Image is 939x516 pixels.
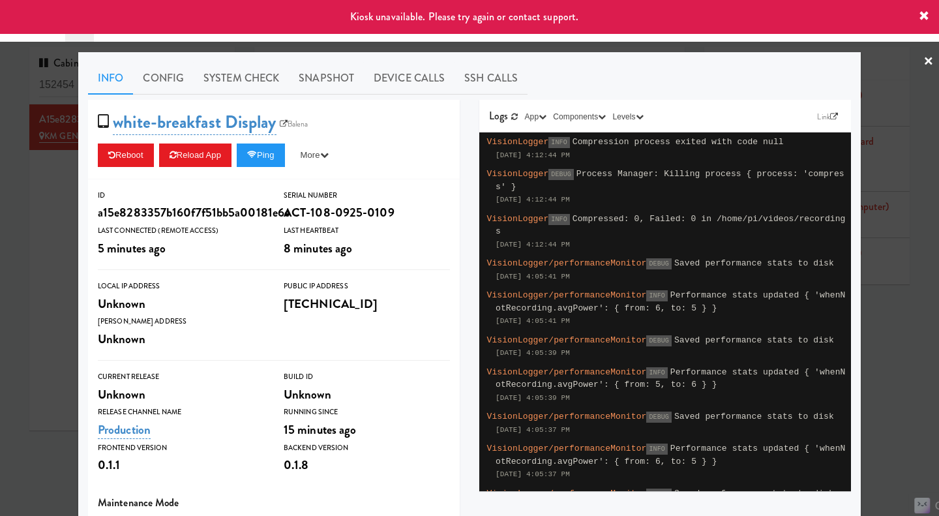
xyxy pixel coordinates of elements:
span: [DATE] 4:05:37 PM [496,426,570,434]
span: Saved performance stats to disk [674,412,834,421]
div: 0.1.8 [284,454,450,476]
span: Compressed: 0, Failed: 0 in /home/pi/videos/recordings [496,214,846,237]
span: Maintenance Mode [98,495,179,510]
span: VisionLogger/performanceMonitor [487,489,647,498]
div: 0.1.1 [98,454,264,476]
a: Snapshot [289,62,364,95]
span: [DATE] 4:05:37 PM [496,470,570,478]
button: Ping [237,144,285,167]
span: 5 minutes ago [98,239,166,257]
div: a15e8283357b160f7f51bb5a00181e6e [98,202,264,224]
button: Reboot [98,144,154,167]
div: [PERSON_NAME] Address [98,315,264,328]
span: Saved performance stats to disk [674,258,834,268]
a: Info [88,62,133,95]
span: INFO [548,214,569,225]
a: Balena [276,117,312,130]
span: [DATE] 4:12:44 PM [496,151,570,159]
div: Frontend Version [98,442,264,455]
span: VisionLogger [487,169,549,179]
span: DEBUG [646,335,672,346]
span: Performance stats updated { 'whenNotRecording.avgPower': { from: 6, to: 5 } } [496,290,846,313]
div: Release Channel Name [98,406,264,419]
span: [DATE] 4:05:39 PM [496,349,570,357]
button: More [290,144,339,167]
div: Local IP Address [98,280,264,293]
span: [DATE] 4:05:39 PM [496,394,570,402]
span: VisionLogger [487,137,549,147]
span: VisionLogger/performanceMonitor [487,335,647,345]
span: INFO [646,367,667,378]
div: Public IP Address [284,280,450,293]
div: Current Release [98,371,264,384]
a: SSH Calls [455,62,528,95]
div: ID [98,189,264,202]
span: Process Manager: Killing process { process: 'compress' } [496,169,844,192]
span: [DATE] 4:05:41 PM [496,317,570,325]
span: Performance stats updated { 'whenNotRecording.avgPower': { from: 6, to: 5 } } [496,444,846,466]
div: Unknown [98,293,264,315]
span: INFO [548,137,569,148]
span: DEBUG [548,169,574,180]
a: Link [814,110,841,123]
span: DEBUG [646,412,672,423]
span: VisionLogger/performanceMonitor [487,444,647,453]
a: × [923,42,934,82]
span: Saved performance stats to disk [674,335,834,345]
span: Performance stats updated { 'whenNotRecording.avgPower': { from: 5, to: 6 } } [496,367,846,390]
div: Unknown [98,328,264,350]
span: VisionLogger [487,214,549,224]
span: INFO [646,290,667,301]
div: [TECHNICAL_ID] [284,293,450,315]
span: 15 minutes ago [284,421,356,438]
button: Components [550,110,609,123]
span: Saved performance stats to disk [674,489,834,498]
button: Levels [609,110,646,123]
span: [DATE] 4:05:41 PM [496,273,570,281]
a: white-breakfast Display [113,110,276,135]
div: Running Since [284,406,450,419]
span: VisionLogger/performanceMonitor [487,412,647,421]
span: Logs [489,108,508,123]
div: Unknown [98,384,264,406]
div: Backend Version [284,442,450,455]
div: Last Connected (Remote Access) [98,224,264,237]
div: ACT-108-0925-0109 [284,202,450,224]
div: Serial Number [284,189,450,202]
span: [DATE] 4:12:44 PM [496,196,570,204]
span: VisionLogger/performanceMonitor [487,290,647,300]
span: INFO [646,444,667,455]
span: VisionLogger/performanceMonitor [487,367,647,377]
div: Unknown [284,384,450,406]
div: Last Heartbeat [284,224,450,237]
button: App [522,110,550,123]
span: Kiosk unavailable. Please try again or contact support. [350,9,579,24]
span: [DATE] 4:12:44 PM [496,241,570,249]
span: VisionLogger/performanceMonitor [487,258,647,268]
a: Config [133,62,194,95]
a: Device Calls [364,62,455,95]
span: Compression process exited with code null [573,137,784,147]
span: 8 minutes ago [284,239,352,257]
a: System Check [194,62,289,95]
div: Build Id [284,371,450,384]
span: DEBUG [646,258,672,269]
a: Production [98,421,151,439]
span: DEBUG [646,489,672,500]
button: Reload App [159,144,231,167]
